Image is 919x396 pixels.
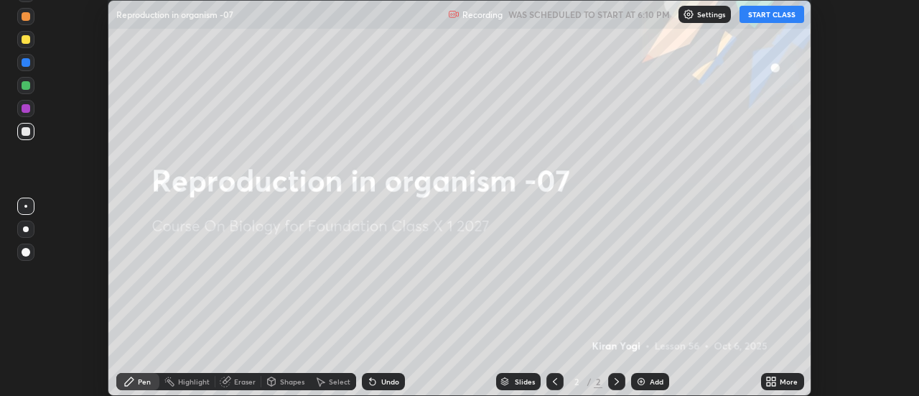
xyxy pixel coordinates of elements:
img: add-slide-button [635,376,647,387]
div: More [780,378,798,385]
div: Pen [138,378,151,385]
div: 2 [594,375,602,388]
div: Slides [515,378,535,385]
div: Eraser [234,378,256,385]
p: Recording [462,9,503,20]
div: Select [329,378,350,385]
img: class-settings-icons [683,9,694,20]
img: recording.375f2c34.svg [448,9,459,20]
div: 2 [569,377,584,386]
h5: WAS SCHEDULED TO START AT 6:10 PM [508,8,670,21]
div: Add [650,378,663,385]
div: Shapes [280,378,304,385]
p: Settings [697,11,725,18]
div: Highlight [178,378,210,385]
button: START CLASS [740,6,804,23]
div: / [587,377,591,386]
div: Undo [381,378,399,385]
p: Reproduction in organism -07 [116,9,233,20]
